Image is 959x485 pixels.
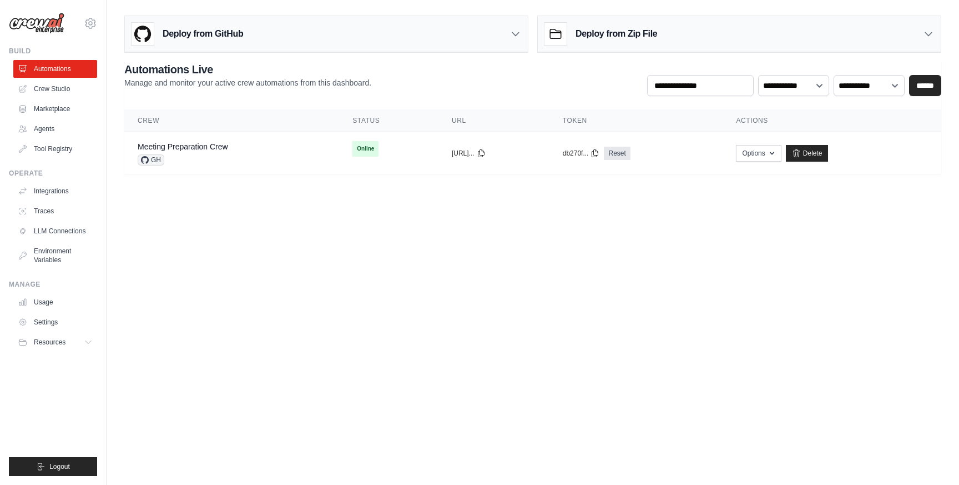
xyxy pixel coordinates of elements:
th: Crew [124,109,339,132]
a: Settings [13,313,97,331]
a: Integrations [13,182,97,200]
span: GH [138,154,164,166]
button: Resources [13,333,97,351]
a: Environment Variables [13,242,97,269]
h2: Automations Live [124,62,371,77]
button: db270f... [563,149,600,158]
a: Tool Registry [13,140,97,158]
a: Usage [13,293,97,311]
a: Traces [13,202,97,220]
span: Logout [49,462,70,471]
img: Logo [9,13,64,34]
span: Online [352,141,378,157]
th: Actions [723,109,941,132]
a: LLM Connections [13,222,97,240]
th: Status [339,109,438,132]
a: Automations [13,60,97,78]
div: Manage [9,280,97,289]
button: Options [736,145,781,162]
div: Build [9,47,97,56]
span: Resources [34,338,65,347]
a: Delete [786,145,829,162]
a: Marketplace [13,100,97,118]
p: Manage and monitor your active crew automations from this dashboard. [124,77,371,88]
th: Token [549,109,723,132]
a: Reset [604,147,630,160]
img: GitHub Logo [132,23,154,45]
h3: Deploy from Zip File [576,27,657,41]
div: Operate [9,169,97,178]
a: Meeting Preparation Crew [138,142,228,151]
th: URL [438,109,549,132]
a: Crew Studio [13,80,97,98]
h3: Deploy from GitHub [163,27,243,41]
button: Logout [9,457,97,476]
a: Agents [13,120,97,138]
